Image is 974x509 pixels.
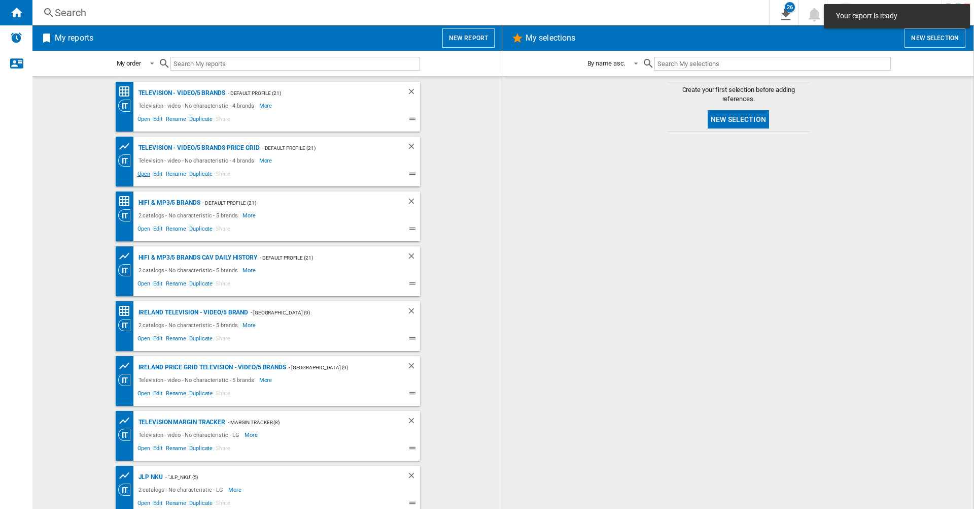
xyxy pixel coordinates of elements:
div: Television - video/5 brands price grid [136,142,260,154]
div: IRELAND Price grid Television - video/5 brands [136,361,286,374]
div: - [GEOGRAPHIC_DATA] (9) [286,361,387,374]
div: Category View [118,264,136,276]
div: - Default profile (21) [257,251,387,264]
div: Delete [407,197,420,209]
span: More [242,209,257,221]
span: Share [214,279,232,291]
span: Duplicate [188,169,214,181]
div: - Default profile (21) [260,142,387,154]
div: Price Matrix [118,305,136,317]
span: Duplicate [188,389,214,401]
div: IRELAND Television - video/5 brand [136,306,249,319]
div: Delete [407,361,420,374]
div: Product prices grid [118,360,136,372]
span: Rename [164,169,188,181]
span: Rename [164,443,188,456]
span: Rename [164,334,188,346]
div: - "JLP_NKU" (5) [163,471,387,484]
span: Open [136,389,152,401]
span: Duplicate [188,334,214,346]
div: Category View [118,209,136,221]
span: More [259,154,274,167]
div: Category View [118,484,136,496]
span: Open [136,334,152,346]
div: Television - video - No characteristic - 4 brands [136,154,259,167]
div: Delete [407,471,420,484]
div: 2 catalogs - No characteristic - 5 brands [136,209,243,221]
div: Delete [407,306,420,319]
div: Delete [407,87,420,100]
div: Television - video - No characteristic - 4 brands [136,100,259,112]
div: 2 catalogs - No characteristic - 5 brands [136,264,243,276]
div: - [GEOGRAPHIC_DATA] (9) [248,306,386,319]
button: New selection [708,110,769,129]
span: More [245,429,259,441]
div: - Default profile (21) [225,87,387,100]
span: Share [214,334,232,346]
span: Duplicate [188,279,214,291]
span: Open [136,443,152,456]
span: Duplicate [188,443,214,456]
span: Edit [152,334,164,346]
div: 2 catalogs - No characteristic - LG [136,484,229,496]
div: My order [117,59,141,67]
span: More [242,264,257,276]
div: Category View [118,319,136,331]
span: Open [136,169,152,181]
span: Open [136,224,152,236]
div: Television - video - No characteristic - LG [136,429,245,441]
input: Search My reports [170,57,420,71]
span: Share [214,389,232,401]
span: Edit [152,169,164,181]
div: - Default profile (21) [200,197,387,209]
span: Share [214,443,232,456]
div: Price Matrix [118,195,136,208]
span: Share [214,114,232,126]
span: Rename [164,389,188,401]
span: Duplicate [188,114,214,126]
input: Search My selections [654,57,890,71]
div: By name asc. [587,59,625,67]
button: New report [442,28,495,48]
span: Your export is ready [833,11,961,21]
span: More [228,484,243,496]
div: Delete [407,142,420,154]
div: Category View [118,374,136,386]
div: Category View [118,154,136,167]
span: Rename [164,279,188,291]
div: Television - video - No characteristic - 5 brands [136,374,259,386]
span: Edit [152,114,164,126]
span: Duplicate [188,224,214,236]
span: Open [136,279,152,291]
span: Edit [152,279,164,291]
div: Product prices grid [118,250,136,263]
div: Category View [118,100,136,112]
span: Edit [152,443,164,456]
span: More [259,100,274,112]
span: Rename [164,224,188,236]
div: JLP NKU [136,471,163,484]
h2: My selections [524,28,577,48]
span: Share [214,169,232,181]
div: Hifi & mp3/5 brands CAV Daily History [136,251,257,264]
div: Category View [118,429,136,441]
div: - margin tracker (8) [225,416,386,429]
div: 26 [785,2,795,12]
span: More [242,319,257,331]
span: Create your first selection before adding references. [668,85,810,104]
div: Television margin tracker [136,416,226,429]
span: Edit [152,389,164,401]
div: Product prices grid [118,469,136,482]
div: Price Matrix [118,85,136,98]
div: Product prices grid [118,415,136,427]
div: Delete [407,251,420,264]
div: Product prices grid [118,140,136,153]
div: Hifi & mp3/5 brands [136,197,200,209]
img: alerts-logo.svg [10,31,22,44]
span: Edit [152,224,164,236]
span: More [259,374,274,386]
div: Television - video/5 brands [136,87,225,100]
div: 2 catalogs - No characteristic - 5 brands [136,319,243,331]
span: Open [136,114,152,126]
h2: My reports [53,28,95,48]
